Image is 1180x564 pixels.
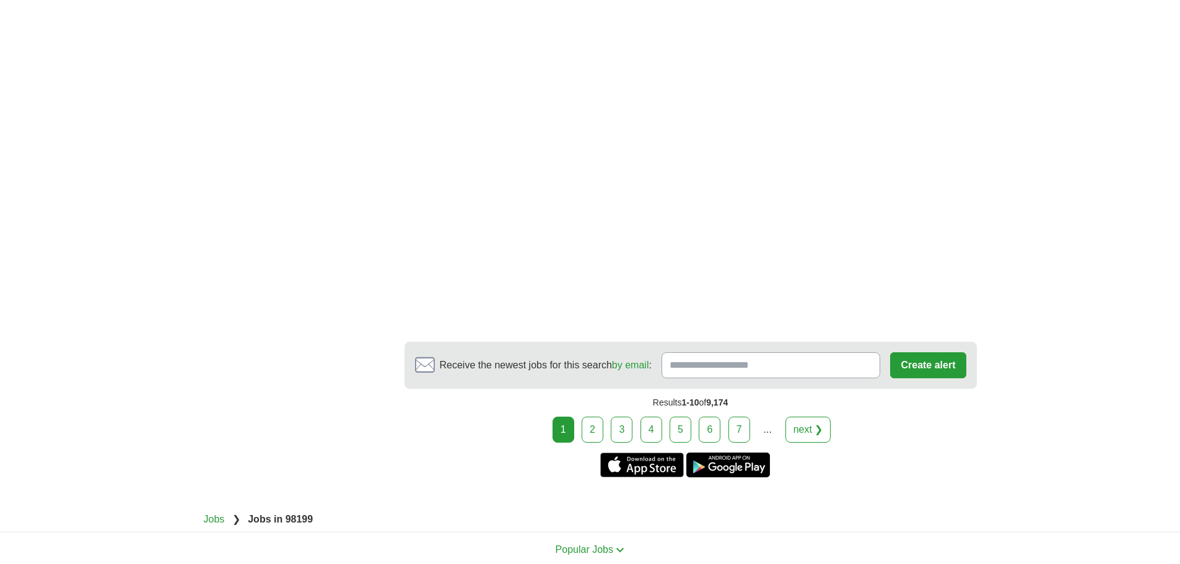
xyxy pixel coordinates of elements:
[681,397,699,407] span: 1-10
[556,544,613,555] span: Popular Jobs
[600,453,684,477] a: Get the iPhone app
[670,417,691,443] a: 5
[611,417,632,443] a: 3
[755,417,780,442] div: ...
[616,547,624,553] img: toggle icon
[612,360,649,370] a: by email
[890,352,966,378] button: Create alert
[699,417,720,443] a: 6
[248,514,313,524] strong: Jobs in 98199
[785,417,831,443] a: next ❯
[204,514,225,524] a: Jobs
[640,417,662,443] a: 4
[440,358,652,373] span: Receive the newest jobs for this search :
[553,417,574,443] div: 1
[686,453,770,477] a: Get the Android app
[232,514,240,524] span: ❯
[728,417,750,443] a: 7
[582,417,603,443] a: 2
[706,397,728,407] span: 9,174
[404,389,977,417] div: Results of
